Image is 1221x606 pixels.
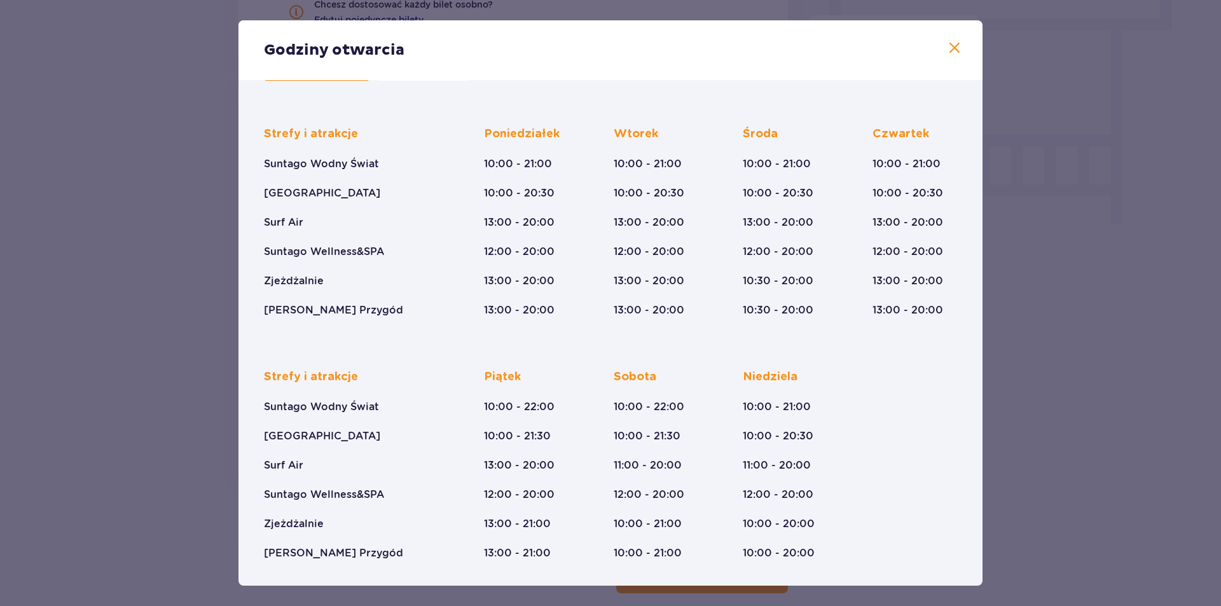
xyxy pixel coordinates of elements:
[614,216,684,230] p: 13:00 - 20:00
[484,458,555,472] p: 13:00 - 20:00
[873,127,929,142] p: Czwartek
[873,216,943,230] p: 13:00 - 20:00
[614,157,682,171] p: 10:00 - 21:00
[743,303,813,317] p: 10:30 - 20:00
[484,517,551,531] p: 13:00 - 21:00
[264,369,358,385] p: Strefy i atrakcje
[484,157,552,171] p: 10:00 - 21:00
[743,157,811,171] p: 10:00 - 21:00
[484,546,551,560] p: 13:00 - 21:00
[614,458,682,472] p: 11:00 - 20:00
[743,186,813,200] p: 10:00 - 20:30
[614,186,684,200] p: 10:00 - 20:30
[264,546,403,560] p: [PERSON_NAME] Przygód
[743,517,815,531] p: 10:00 - 20:00
[743,429,813,443] p: 10:00 - 20:30
[264,429,380,443] p: [GEOGRAPHIC_DATA]
[264,216,303,230] p: Surf Air
[743,216,813,230] p: 13:00 - 20:00
[484,429,551,443] p: 10:00 - 21:30
[264,303,403,317] p: [PERSON_NAME] Przygód
[264,127,358,142] p: Strefy i atrakcje
[743,245,813,259] p: 12:00 - 20:00
[614,488,684,502] p: 12:00 - 20:00
[264,157,379,171] p: Suntago Wodny Świat
[614,546,682,560] p: 10:00 - 21:00
[264,517,324,531] p: Zjeżdżalnie
[743,488,813,502] p: 12:00 - 20:00
[873,274,943,288] p: 13:00 - 20:00
[484,488,555,502] p: 12:00 - 20:00
[264,41,404,60] p: Godziny otwarcia
[484,303,555,317] p: 13:00 - 20:00
[264,458,303,472] p: Surf Air
[743,458,811,472] p: 11:00 - 20:00
[743,274,813,288] p: 10:30 - 20:00
[614,429,680,443] p: 10:00 - 21:30
[614,245,684,259] p: 12:00 - 20:00
[264,274,324,288] p: Zjeżdżalnie
[484,274,555,288] p: 13:00 - 20:00
[484,186,555,200] p: 10:00 - 20:30
[743,546,815,560] p: 10:00 - 20:00
[873,303,943,317] p: 13:00 - 20:00
[743,400,811,414] p: 10:00 - 21:00
[614,517,682,531] p: 10:00 - 21:00
[614,400,684,414] p: 10:00 - 22:00
[873,186,943,200] p: 10:00 - 20:30
[614,303,684,317] p: 13:00 - 20:00
[484,127,560,142] p: Poniedziałek
[873,245,943,259] p: 12:00 - 20:00
[614,369,656,385] p: Sobota
[484,369,521,385] p: Piątek
[484,400,555,414] p: 10:00 - 22:00
[614,127,658,142] p: Wtorek
[264,400,379,414] p: Suntago Wodny Świat
[743,369,797,385] p: Niedziela
[484,216,555,230] p: 13:00 - 20:00
[484,245,555,259] p: 12:00 - 20:00
[614,274,684,288] p: 13:00 - 20:00
[264,488,384,502] p: Suntago Wellness&SPA
[264,245,384,259] p: Suntago Wellness&SPA
[873,157,941,171] p: 10:00 - 21:00
[264,186,380,200] p: [GEOGRAPHIC_DATA]
[743,127,778,142] p: Środa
